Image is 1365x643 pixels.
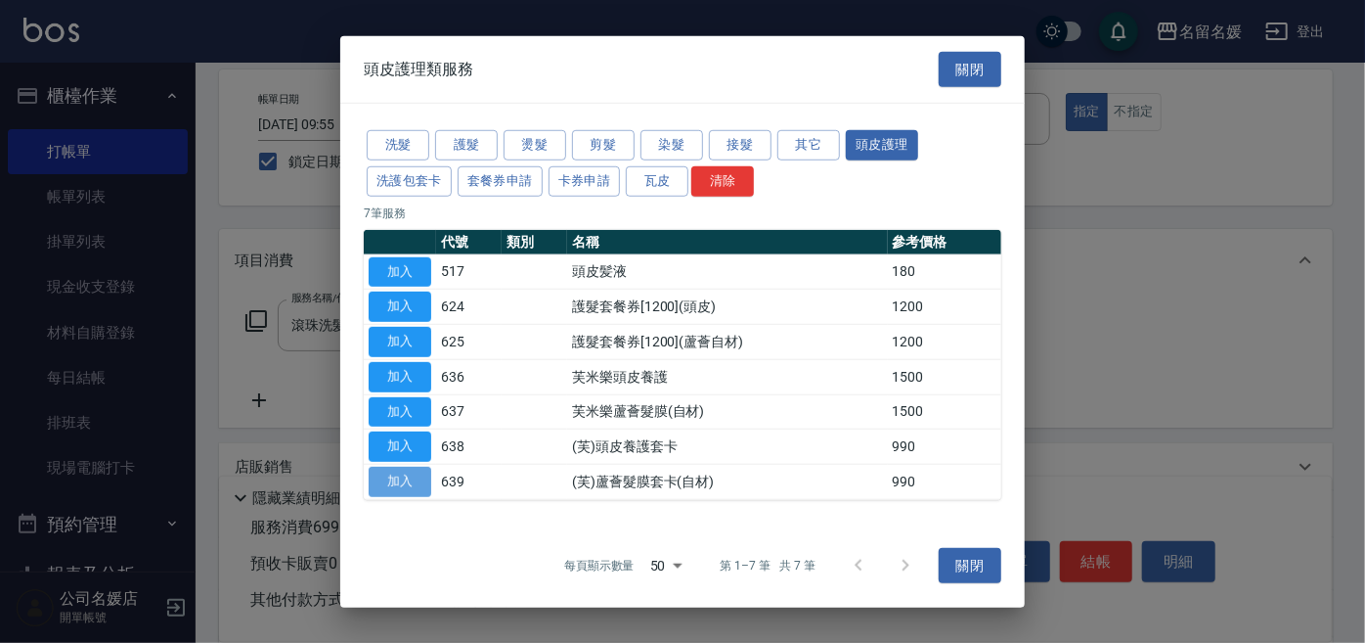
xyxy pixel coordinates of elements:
th: 名稱 [567,229,887,254]
div: 50 [642,539,689,592]
button: 接髮 [709,130,771,161]
button: 套餐券申請 [458,166,543,197]
td: 624 [436,290,502,325]
td: (芙)蘆薈髮膜套卡(自材) [567,464,887,499]
td: 637 [436,394,502,430]
td: 1200 [888,324,1001,359]
td: 180 [888,254,1001,290]
td: 護髮套餐券[1200](蘆薈自材) [567,324,887,359]
button: 清除 [691,166,754,197]
td: 頭皮髪液 [567,254,887,290]
td: 芙米樂蘆薈髮膜(自材) [567,394,887,430]
button: 加入 [369,327,431,357]
button: 其它 [777,130,840,161]
td: 1500 [888,394,1001,430]
td: 990 [888,464,1001,499]
button: 加入 [369,467,431,497]
button: 瓦皮 [626,166,688,197]
p: 每頁顯示數量 [564,557,635,574]
button: 加入 [369,292,431,322]
button: 加入 [369,396,431,427]
button: 加入 [369,432,431,462]
button: 染髮 [640,130,703,161]
td: 517 [436,254,502,290]
button: 剪髮 [572,130,635,161]
span: 頭皮護理類服務 [364,60,473,79]
button: 護髮 [435,130,498,161]
td: 芙米樂頭皮養護 [567,359,887,394]
button: 關閉 [939,51,1001,87]
td: 護髮套餐券[1200](頭皮) [567,290,887,325]
button: 加入 [369,256,431,287]
th: 代號 [436,229,502,254]
td: 639 [436,464,502,499]
td: 638 [436,430,502,465]
button: 頭皮護理 [846,130,918,161]
p: 第 1–7 筆 共 7 筆 [721,557,815,574]
button: 卡券申請 [549,166,621,197]
button: 洗髮 [367,130,429,161]
th: 類別 [502,229,567,254]
button: 加入 [369,362,431,392]
td: 1500 [888,359,1001,394]
p: 7 筆服務 [364,204,1001,221]
button: 燙髮 [504,130,566,161]
th: 參考價格 [888,229,1001,254]
td: 636 [436,359,502,394]
td: 990 [888,430,1001,465]
td: 625 [436,324,502,359]
td: 1200 [888,290,1001,325]
td: (芙)頭皮養護套卡 [567,430,887,465]
button: 洗護包套卡 [367,166,452,197]
button: 關閉 [939,547,1001,583]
